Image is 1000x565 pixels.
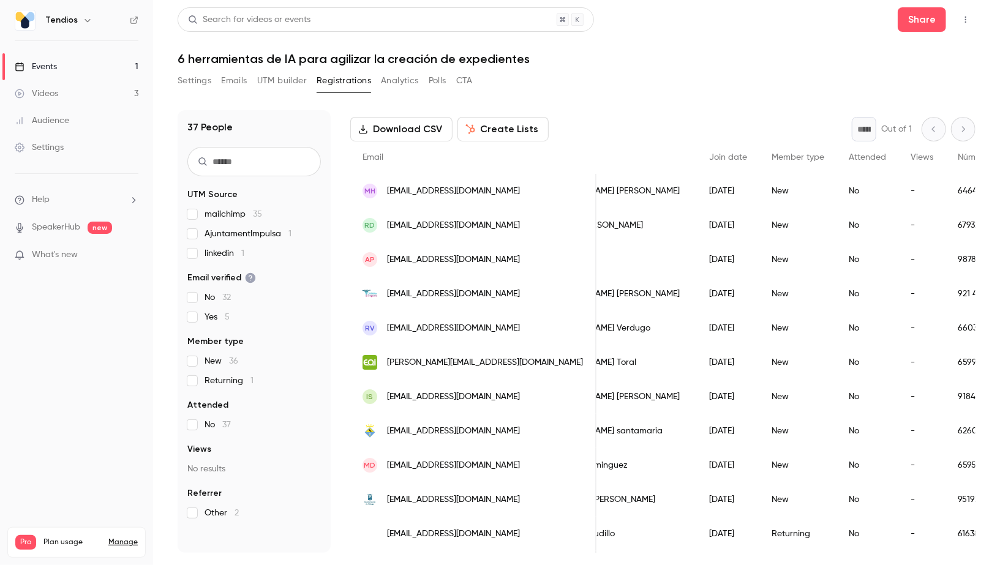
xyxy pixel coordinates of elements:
div: - [898,277,945,311]
button: Settings [178,71,211,91]
div: New [759,242,836,277]
div: Settings [15,141,64,154]
span: What's new [32,249,78,261]
span: MH [364,185,375,196]
div: - [898,517,945,551]
span: new [88,222,112,234]
span: [EMAIL_ADDRESS][DOMAIN_NAME] [387,493,520,506]
img: gencat.cat [363,532,377,536]
span: Returning [205,375,254,387]
button: Create Lists [457,117,549,141]
div: New [759,277,836,311]
div: No [836,345,898,380]
div: Ricard [PERSON_NAME] [539,208,697,242]
span: New [205,355,238,367]
span: [EMAIL_ADDRESS][DOMAIN_NAME] [387,322,520,335]
span: [EMAIL_ADDRESS][DOMAIN_NAME] [387,391,520,403]
span: Views [187,443,211,455]
h6: Tendios [45,14,78,26]
div: [DATE] [697,277,759,311]
li: help-dropdown-opener [15,193,138,206]
span: IS [367,391,374,402]
span: [EMAIL_ADDRESS][DOMAIN_NAME] [387,185,520,198]
span: [EMAIL_ADDRESS][DOMAIN_NAME] [387,528,520,541]
div: - [898,311,945,345]
div: - [898,380,945,414]
div: No [836,517,898,551]
p: Out of 1 [881,123,912,135]
span: 36 [229,357,238,365]
div: New [759,311,836,345]
span: Yes [205,311,230,323]
div: No [836,311,898,345]
button: CTA [456,71,473,91]
div: - [898,345,945,380]
span: UTM Source [187,189,238,201]
button: Download CSV [350,117,453,141]
span: Email verified [187,272,256,284]
div: [PERSON_NAME] Verdugo [539,311,697,345]
div: [PERSON_NAME] Toral [539,345,697,380]
div: - [898,414,945,448]
span: 1 [288,230,291,238]
span: mailchimp [205,208,262,220]
div: [PERSON_NAME] [PERSON_NAME] [539,277,697,311]
img: eoi.es [363,355,377,370]
div: - [898,482,945,517]
button: Emails [221,71,247,91]
div: New [759,380,836,414]
span: Email [363,153,383,162]
img: llinarsdelvalles.cat [363,424,377,438]
div: No [836,414,898,448]
div: - [898,174,945,208]
span: [EMAIL_ADDRESS][DOMAIN_NAME] [387,459,520,472]
div: No [836,174,898,208]
div: [DATE] [697,208,759,242]
div: New [759,448,836,482]
div: No [836,380,898,414]
button: Share [898,7,946,32]
img: malaga.eu [363,492,377,507]
span: No [205,419,231,431]
div: [DATE] [697,517,759,551]
span: 5 [225,313,230,321]
span: 2 [235,509,239,517]
div: [DATE] [697,242,759,277]
div: New [759,345,836,380]
span: Attended [187,399,228,411]
img: Tendios [15,10,35,30]
h1: 6 herramientas de IA para agilizar la creación de expedientes [178,51,976,66]
div: Francisca [PERSON_NAME] [539,482,697,517]
span: Member type [772,153,824,162]
section: facet-groups [187,189,321,519]
span: md [364,460,376,471]
span: linkedin [205,247,244,260]
div: No [836,208,898,242]
div: [PERSON_NAME] [PERSON_NAME] [539,380,697,414]
span: Help [32,193,50,206]
span: Other [205,507,239,519]
span: No [205,291,231,304]
div: - [898,448,945,482]
span: RD [365,220,375,231]
div: Amor P [539,242,697,277]
div: - [898,242,945,277]
div: New [759,482,836,517]
div: [PERSON_NAME] [PERSON_NAME] [539,174,697,208]
span: Referrer [187,487,222,500]
h1: 37 People [187,120,233,135]
span: 1 [250,376,254,385]
div: - [898,208,945,242]
span: RV [365,323,375,334]
div: [DATE] [697,174,759,208]
div: Montse Astudillo [539,517,697,551]
div: New [759,174,836,208]
a: SpeakerHub [32,221,80,234]
span: Plan usage [43,537,101,547]
span: Attended [849,153,886,162]
button: Registrations [317,71,371,91]
span: Views [911,153,933,162]
img: turismodesegovia.com [363,286,377,301]
div: maribel dominguez [539,448,697,482]
div: No [836,448,898,482]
